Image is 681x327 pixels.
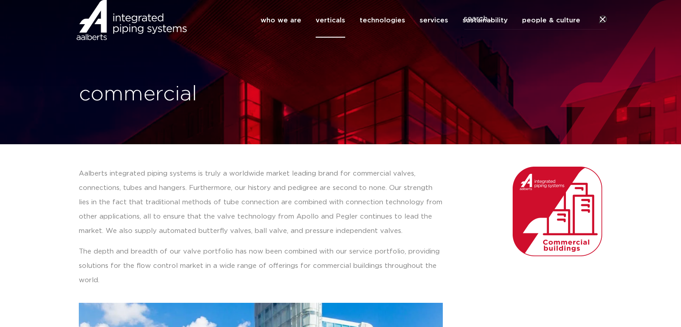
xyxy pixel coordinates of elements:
[316,3,345,38] a: verticals
[513,167,602,256] img: Aalberts_IPS_icon_commercial_buildings_rgb
[420,3,448,38] a: services
[360,3,405,38] a: technologies
[261,3,580,38] nav: Menu
[79,245,443,288] p: The depth and breadth of our valve portfolio has now been combined with our service portfolio, pr...
[79,167,443,238] p: Aalberts integrated piping systems is truly a worldwide market leading brand for commercial valve...
[79,80,336,109] h1: commercial
[463,3,508,38] a: sustainability
[522,3,580,38] a: people & culture
[261,3,301,38] a: who we are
